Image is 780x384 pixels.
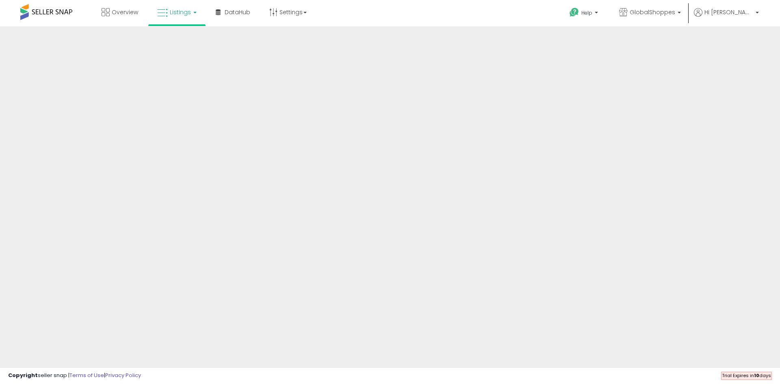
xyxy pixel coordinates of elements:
a: Hi [PERSON_NAME] [694,8,759,26]
span: GlobalShoppes [630,8,675,16]
span: Help [581,9,592,16]
span: Hi [PERSON_NAME] [704,8,753,16]
span: Overview [112,8,138,16]
span: Listings [170,8,191,16]
i: Get Help [569,7,579,17]
a: Help [563,1,606,26]
span: DataHub [225,8,250,16]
